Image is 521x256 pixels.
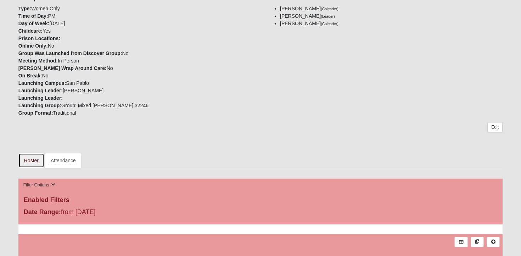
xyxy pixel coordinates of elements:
li: [PERSON_NAME] [280,12,503,20]
strong: Online Only: [18,43,48,49]
small: (Leader) [321,14,335,18]
a: Alt+N [487,237,500,247]
strong: Day of Week: [18,21,50,26]
a: Export to Excel [454,237,467,247]
strong: [PERSON_NAME] Wrap Around Care: [18,65,107,71]
strong: Prison Locations: [18,36,60,41]
strong: Time of Day: [18,13,48,19]
strong: On Break: [18,73,42,78]
strong: Launching Group: [18,103,61,108]
a: Edit [487,122,503,132]
strong: Meeting Method: [18,58,58,64]
a: Roster [18,153,44,168]
strong: Childcare: [18,28,43,34]
strong: Launching Campus: [18,80,66,86]
button: Filter Options [21,181,58,189]
li: [PERSON_NAME] [280,5,503,12]
small: (Coleader) [321,7,338,11]
a: Attendance [45,153,82,168]
li: [PERSON_NAME] [280,20,503,27]
strong: Group Was Launched from Discover Group: [18,50,122,56]
strong: Launching Leader: [18,95,63,101]
strong: Group Format: [18,110,53,116]
a: Merge Records into Merge Template [471,237,484,247]
h4: Enabled Filters [24,196,498,204]
label: Date Range: [24,207,61,217]
strong: Launching Leader: [18,88,63,93]
strong: Type: [18,6,31,11]
div: from [DATE] [18,207,180,219]
small: (Coleader) [321,22,338,26]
